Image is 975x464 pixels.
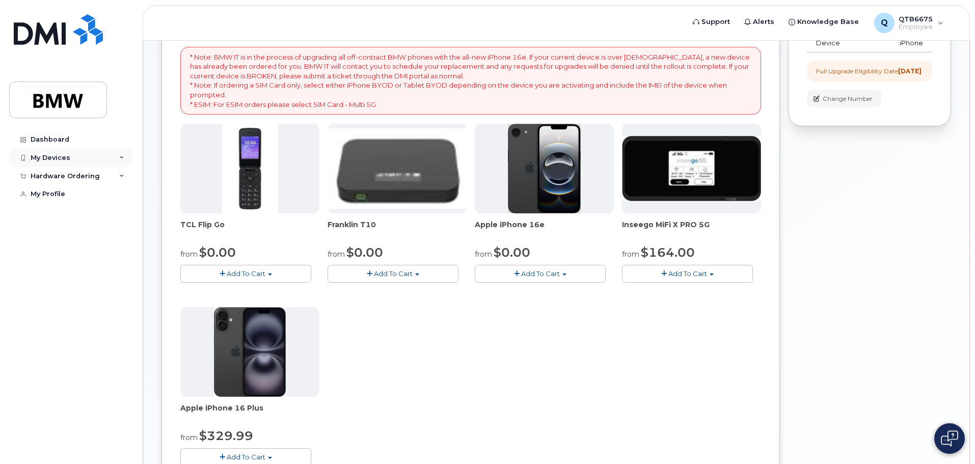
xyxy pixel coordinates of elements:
div: Franklin T10 [328,220,467,240]
small: from [180,250,198,259]
div: Apple iPhone 16e [475,220,614,240]
small: from [180,433,198,442]
small: from [475,250,492,259]
span: $329.99 [199,428,253,443]
div: QTB6675 [867,13,951,33]
span: Knowledge Base [797,17,859,27]
strong: [DATE] [898,67,922,75]
img: cut_small_inseego_5G.jpg [622,136,761,201]
img: TCL_FLIP_MODE.jpg [222,124,278,213]
span: $0.00 [494,245,530,260]
span: Support [701,17,730,27]
span: $164.00 [641,245,695,260]
span: Add To Cart [227,269,265,278]
a: Alerts [737,12,781,32]
span: Add To Cart [374,269,413,278]
td: Device [807,34,866,52]
div: Apple iPhone 16 Plus [180,403,319,423]
span: Add To Cart [521,269,560,278]
button: Add To Cart [328,265,458,283]
a: Support [686,12,737,32]
span: Add To Cart [227,453,265,461]
span: $0.00 [346,245,383,260]
span: $0.00 [199,245,236,260]
span: QTB6675 [899,15,933,23]
span: Add To Cart [668,269,707,278]
td: iPhone [866,34,932,52]
div: TCL Flip Go [180,220,319,240]
small: from [622,250,639,259]
span: Change Number [823,94,873,103]
span: Q [881,17,888,29]
button: Add To Cart [622,265,753,283]
img: iphone16e.png [508,124,581,213]
a: Knowledge Base [781,12,866,32]
div: Full Upgrade Eligibility Date [816,67,922,75]
img: Open chat [941,430,958,447]
div: Inseego MiFi X PRO 5G [622,220,761,240]
button: Change Number [807,90,881,107]
img: t10.jpg [328,128,467,209]
span: Alerts [753,17,774,27]
button: Add To Cart [180,265,311,283]
img: iphone_16_plus.png [214,307,286,397]
button: Add To Cart [475,265,606,283]
span: Employee [899,23,933,31]
p: * Note: BMW IT is in the process of upgrading all off-contract BMW phones with the all-new iPhone... [190,52,751,109]
small: from [328,250,345,259]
